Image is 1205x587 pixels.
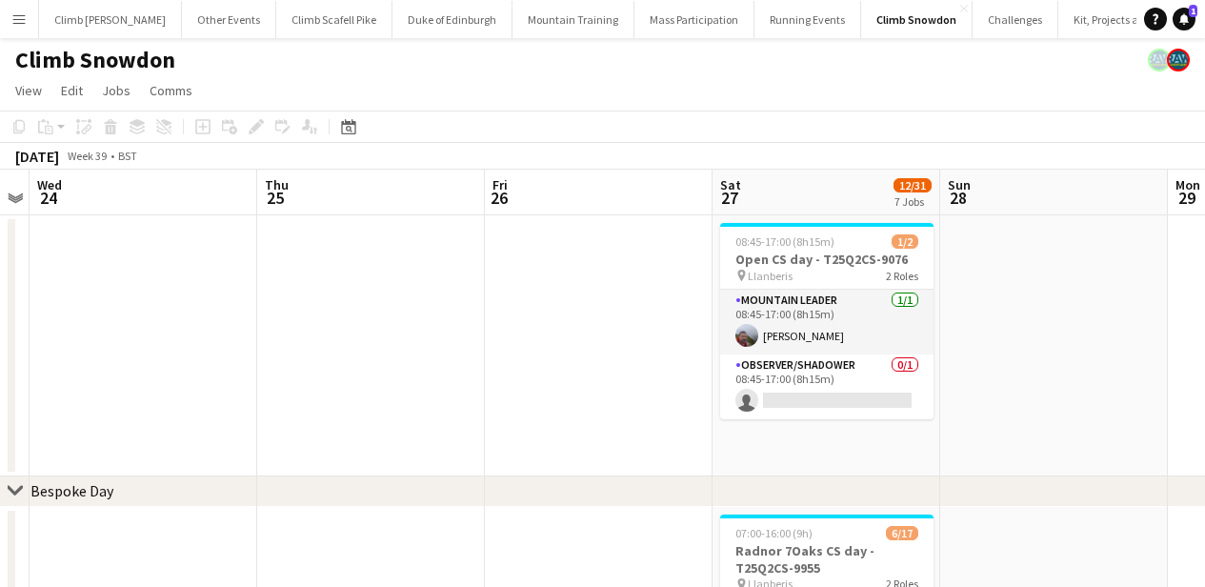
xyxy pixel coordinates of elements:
[861,1,973,38] button: Climb Snowdon
[15,82,42,99] span: View
[392,1,512,38] button: Duke of Edinburgh
[63,149,110,163] span: Week 39
[634,1,754,38] button: Mass Participation
[53,78,90,103] a: Edit
[8,78,50,103] a: View
[1148,49,1171,71] app-user-avatar: Staff RAW Adventures
[150,82,192,99] span: Comms
[1173,8,1195,30] a: 1
[61,82,83,99] span: Edit
[30,481,113,500] div: Bespoke Day
[973,1,1058,38] button: Challenges
[1167,49,1190,71] app-user-avatar: Staff RAW Adventures
[754,1,861,38] button: Running Events
[39,1,182,38] button: Climb [PERSON_NAME]
[512,1,634,38] button: Mountain Training
[1189,5,1197,17] span: 1
[15,147,59,166] div: [DATE]
[94,78,138,103] a: Jobs
[102,82,131,99] span: Jobs
[142,78,200,103] a: Comms
[118,149,137,163] div: BST
[276,1,392,38] button: Climb Scafell Pike
[182,1,276,38] button: Other Events
[15,46,175,74] h1: Climb Snowdon
[1058,1,1199,38] button: Kit, Projects and Office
